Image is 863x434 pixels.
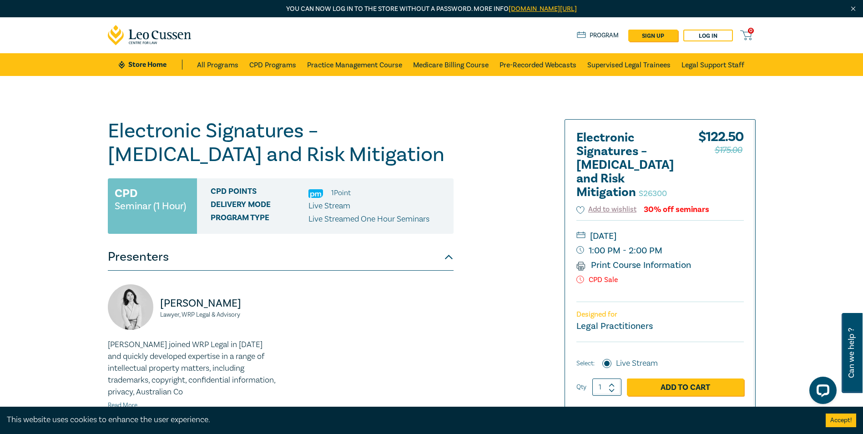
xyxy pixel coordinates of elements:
[115,185,137,202] h3: CPD
[108,243,454,271] button: Presenters
[592,378,621,396] input: 1
[576,259,691,271] a: Print Course Information
[308,213,429,225] p: Live Streamed One Hour Seminars
[681,53,744,76] a: Legal Support Staff
[197,53,238,76] a: All Programs
[627,378,744,396] a: Add to Cart
[308,201,350,211] span: Live Stream
[160,296,275,311] p: [PERSON_NAME]
[576,229,744,243] small: [DATE]
[331,187,351,199] li: 1 Point
[108,119,454,167] h1: Electronic Signatures – [MEDICAL_DATA] and Risk Mitigation
[849,5,857,13] img: Close
[847,318,856,388] span: Can we help ?
[108,401,137,409] a: Read More
[115,202,186,211] small: Seminar (1 Hour)
[108,339,275,398] p: [PERSON_NAME] joined WRP Legal in [DATE] and quickly developed expertise in a range of intellectu...
[576,276,744,284] p: CPD Sale
[576,204,637,215] button: Add to wishlist
[509,5,577,13] a: [DOMAIN_NAME][URL]
[748,28,754,34] span: 0
[826,414,856,427] button: Accept cookies
[644,205,709,214] div: 30% off seminars
[576,382,586,392] label: Qty
[308,189,323,198] img: Practice Management & Business Skills
[108,284,153,330] img: https://s3.ap-southeast-2.amazonaws.com/leo-cussen-store-production-content/Contacts/Elma%20Li/El...
[500,53,576,76] a: Pre-Recorded Webcasts
[211,213,308,225] span: Program type
[307,53,402,76] a: Practice Management Course
[576,131,676,199] h2: Electronic Signatures – [MEDICAL_DATA] and Risk Mitigation
[628,30,678,41] a: sign up
[119,60,182,70] a: Store Home
[616,358,658,369] label: Live Stream
[715,143,742,157] span: $175.00
[576,243,744,258] small: 1:00 PM - 2:00 PM
[576,320,653,332] small: Legal Practitioners
[698,131,744,204] div: $ 122.50
[413,53,489,76] a: Medicare Billing Course
[639,188,667,199] small: S26300
[160,312,275,318] small: Lawyer, WRP Legal & Advisory
[108,4,756,14] p: You can now log in to the store without a password. More info
[587,53,671,76] a: Supervised Legal Trainees
[211,200,308,212] span: Delivery Mode
[249,53,296,76] a: CPD Programs
[7,414,812,426] div: This website uses cookies to enhance the user experience.
[577,30,619,40] a: Program
[683,30,733,41] a: Log in
[576,358,595,368] span: Select:
[576,310,744,319] p: Designed for
[802,373,840,411] iframe: LiveChat chat widget
[211,187,308,199] span: CPD Points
